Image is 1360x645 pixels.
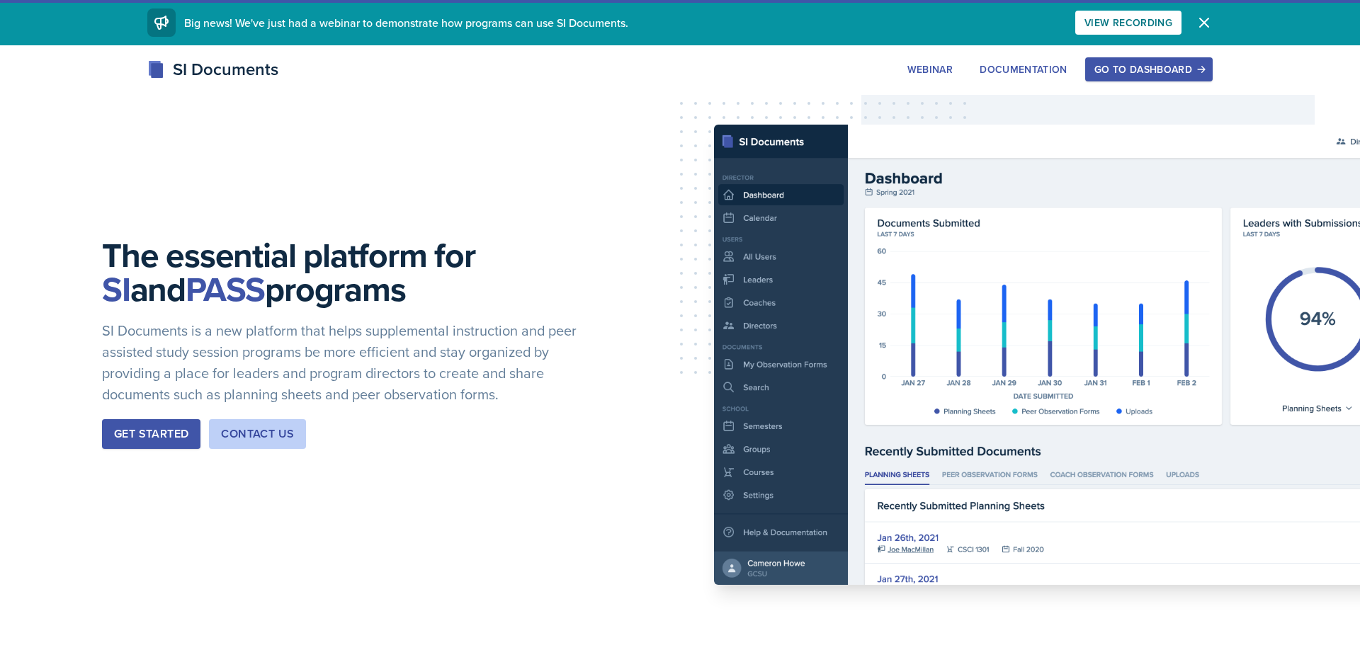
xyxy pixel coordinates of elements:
div: Webinar [907,64,953,75]
span: Big news! We've just had a webinar to demonstrate how programs can use SI Documents. [184,15,628,30]
div: Contact Us [221,426,294,443]
button: Contact Us [209,419,306,449]
button: Get Started [102,419,200,449]
div: SI Documents [147,57,278,82]
div: Get Started [114,426,188,443]
button: Webinar [898,57,962,81]
div: View Recording [1084,17,1172,28]
button: Documentation [970,57,1077,81]
button: View Recording [1075,11,1181,35]
button: Go to Dashboard [1085,57,1213,81]
div: Documentation [980,64,1067,75]
div: Go to Dashboard [1094,64,1203,75]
